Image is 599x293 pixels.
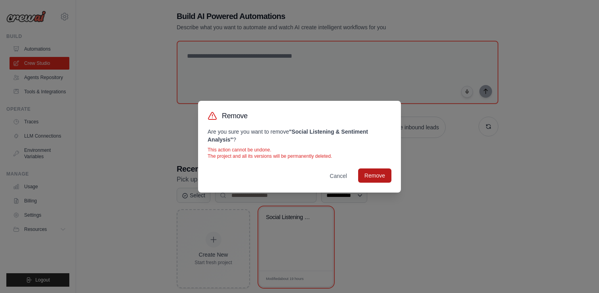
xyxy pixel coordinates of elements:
[208,147,391,153] p: This action cannot be undone.
[323,169,353,183] button: Cancel
[222,110,248,121] h3: Remove
[208,129,368,143] strong: " Social Listening & Sentiment Analysis "
[208,153,391,159] p: The project and all its versions will be permanently deleted.
[208,128,391,144] p: Are you sure you want to remove ?
[358,168,391,183] button: Remove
